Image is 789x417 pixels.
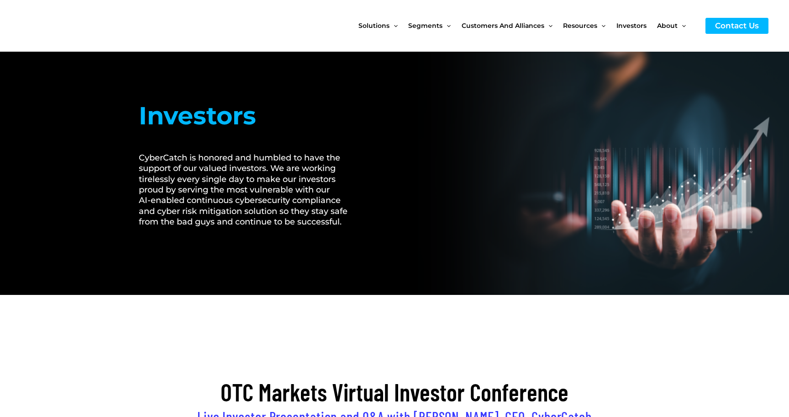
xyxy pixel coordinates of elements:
[389,6,398,45] span: Menu Toggle
[462,6,544,45] span: Customers and Alliances
[16,7,126,45] img: CyberCatch
[616,6,647,45] span: Investors
[657,6,678,45] span: About
[358,6,696,45] nav: Site Navigation: New Main Menu
[678,6,686,45] span: Menu Toggle
[442,6,451,45] span: Menu Toggle
[139,153,358,228] h2: CyberCatch is honored and humbled to have the support of our valued investors. We are working tir...
[358,6,389,45] span: Solutions
[563,6,597,45] span: Resources
[408,6,442,45] span: Segments
[544,6,552,45] span: Menu Toggle
[597,6,605,45] span: Menu Toggle
[616,6,657,45] a: Investors
[705,18,768,34] a: Contact Us
[139,376,650,408] h2: OTC Markets Virtual Investor Conference
[139,97,358,134] h1: Investors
